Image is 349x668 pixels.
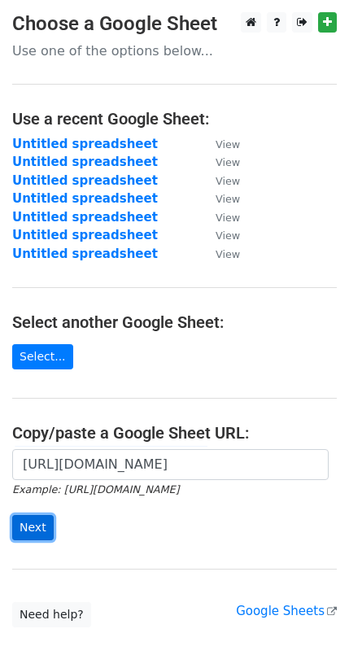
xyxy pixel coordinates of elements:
[12,210,158,225] a: Untitled spreadsheet
[199,247,240,261] a: View
[12,228,158,242] a: Untitled spreadsheet
[216,138,240,151] small: View
[216,229,240,242] small: View
[12,423,337,443] h4: Copy/paste a Google Sheet URL:
[12,449,329,480] input: Paste your Google Sheet URL here
[12,109,337,129] h4: Use a recent Google Sheet:
[199,155,240,169] a: View
[199,191,240,206] a: View
[12,12,337,36] h3: Choose a Google Sheet
[12,42,337,59] p: Use one of the options below...
[236,604,337,618] a: Google Sheets
[12,137,158,151] a: Untitled spreadsheet
[12,191,158,206] a: Untitled spreadsheet
[12,344,73,369] a: Select...
[199,173,240,188] a: View
[199,137,240,151] a: View
[216,248,240,260] small: View
[216,212,240,224] small: View
[268,590,349,668] iframe: Chat Widget
[12,483,179,496] small: Example: [URL][DOMAIN_NAME]
[12,155,158,169] a: Untitled spreadsheet
[12,312,337,332] h4: Select another Google Sheet:
[216,193,240,205] small: View
[12,515,54,540] input: Next
[199,228,240,242] a: View
[12,247,158,261] a: Untitled spreadsheet
[216,156,240,168] small: View
[199,210,240,225] a: View
[216,175,240,187] small: View
[12,173,158,188] a: Untitled spreadsheet
[12,602,91,627] a: Need help?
